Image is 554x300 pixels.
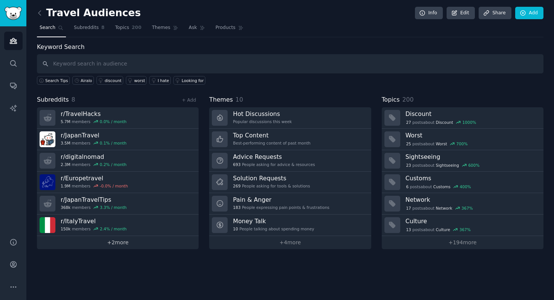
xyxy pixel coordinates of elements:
[40,131,55,147] img: JapanTravel
[406,140,468,147] div: post s about
[406,196,538,204] h3: Network
[233,183,240,189] span: 269
[209,95,233,105] span: Themes
[61,119,70,124] span: 5.7M
[209,172,371,193] a: Solution Requests269People asking for tools & solutions
[182,78,204,83] div: Looking for
[402,96,413,103] span: 200
[233,174,310,182] h3: Solution Requests
[81,78,92,83] div: Airalo
[100,226,127,231] div: 2.4 % / month
[186,22,208,37] a: Ask
[462,120,476,125] div: 1000 %
[37,129,199,150] a: r/JapanTravel3.5Mmembers0.1% / month
[233,205,329,210] div: People expressing pain points & frustrations
[436,163,459,168] span: Sightseeing
[233,162,240,167] span: 693
[382,236,543,249] a: +194more
[100,162,127,167] div: 0.2 % / month
[436,227,450,232] span: Culture
[72,96,75,103] span: 8
[406,110,538,118] h3: Discount
[236,96,243,103] span: 10
[382,107,543,129] a: Discount27postsaboutDiscount1000%
[61,162,70,167] span: 2.3M
[105,78,122,83] div: discount
[37,215,199,236] a: r/ItalyTravel150kmembers2.4% / month
[37,76,70,85] button: Search Tips
[382,215,543,236] a: Culture13postsaboutCulture367%
[149,76,171,85] a: I hate
[382,150,543,172] a: Sightseeing23postsaboutSightseeing600%
[406,184,409,189] span: 6
[182,97,196,103] a: + Add
[72,76,94,85] a: Airalo
[479,7,511,20] a: Share
[61,196,127,204] h3: r/ JapanTravelTips
[233,226,314,231] div: People talking about spending money
[436,141,447,146] span: Worst
[233,110,292,118] h3: Hot Discussions
[406,205,474,212] div: post s about
[40,174,55,190] img: Europetravel
[436,120,453,125] span: Discount
[40,24,55,31] span: Search
[233,153,315,161] h3: Advice Requests
[216,24,236,31] span: Products
[406,141,411,146] span: 25
[61,174,128,182] h3: r/ Europetravel
[61,110,127,118] h3: r/ TravelHacks
[61,183,128,189] div: members
[515,7,543,20] a: Add
[37,22,66,37] a: Search
[406,183,472,190] div: post s about
[74,24,99,31] span: Subreddits
[436,206,452,211] span: Network
[96,76,123,85] a: discount
[61,140,70,146] span: 3.5M
[100,183,128,189] div: -0.0 % / month
[100,119,127,124] div: 0.0 % / month
[101,24,105,31] span: 8
[37,54,543,73] input: Keyword search in audience
[447,7,475,20] a: Edit
[209,107,371,129] a: Hot DiscussionsPopular discussions this week
[61,131,127,139] h3: r/ JapanTravel
[382,129,543,150] a: Worst25postsaboutWorst700%
[134,78,145,83] div: worst
[233,162,315,167] div: People asking for advice & resources
[37,150,199,172] a: r/digitalnomad2.3Mmembers0.2% / month
[233,119,292,124] div: Popular discussions this week
[45,78,68,83] span: Search Tips
[5,7,22,20] img: GummySearch logo
[61,140,127,146] div: members
[406,217,538,225] h3: Culture
[126,76,147,85] a: worst
[382,193,543,215] a: Network17postsaboutNetwork367%
[37,236,199,249] a: +2more
[406,174,538,182] h3: Customs
[40,217,55,233] img: ItalyTravel
[100,205,127,210] div: 3.3 % / month
[233,217,314,225] h3: Money Talk
[71,22,107,37] a: Subreddits8
[209,236,371,249] a: +4more
[406,163,411,168] span: 23
[61,153,127,161] h3: r/ digitalnomad
[37,7,141,19] h2: Travel Audiences
[456,141,468,146] div: 700 %
[233,205,240,210] span: 183
[37,95,69,105] span: Subreddits
[233,183,310,189] div: People asking for tools & solutions
[209,129,371,150] a: Top ContentBest-performing content of past month
[173,76,205,85] a: Looking for
[406,153,538,161] h3: Sightseeing
[61,217,127,225] h3: r/ ItalyTravel
[213,22,246,37] a: Products
[406,162,481,169] div: post s about
[406,131,538,139] h3: Worst
[462,206,473,211] div: 367 %
[406,226,471,233] div: post s about
[382,172,543,193] a: Customs6postsaboutCustoms400%
[406,120,411,125] span: 27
